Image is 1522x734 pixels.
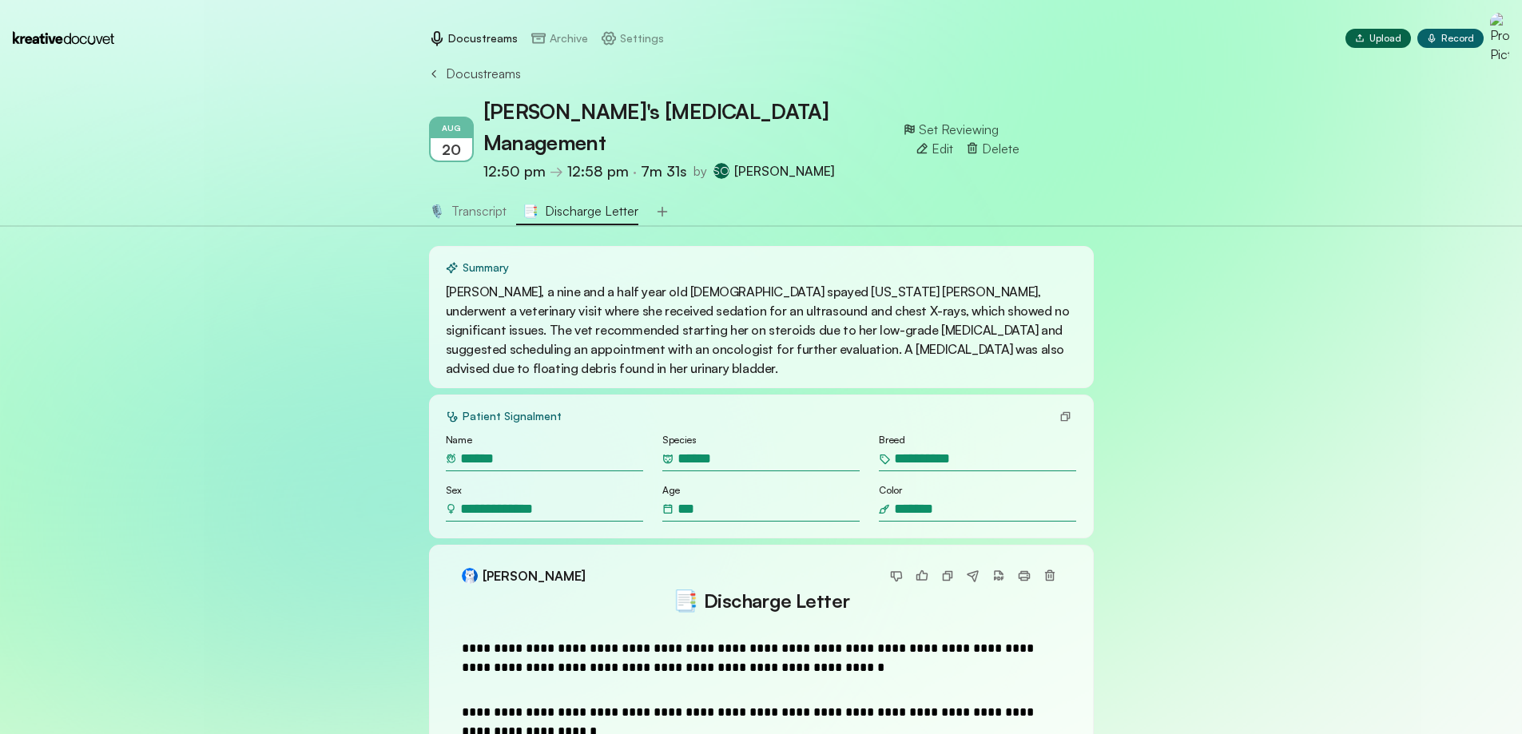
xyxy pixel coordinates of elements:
span: 12:58 pm [567,162,629,180]
span: Upload [1369,32,1401,45]
button: Upload [1345,29,1411,48]
span: → [550,162,629,180]
span: by [693,161,707,181]
span: 7m 31s [641,162,687,180]
span: Record [1441,32,1474,45]
p: Species [662,434,860,446]
p: Summary [463,260,509,276]
span: Transcript [451,203,507,219]
span: 12:50 pm [483,162,546,180]
span: [PERSON_NAME] [483,566,586,585]
span: Discharge Letter [545,201,638,220]
a: Settings [601,30,664,46]
p: Age [662,484,860,497]
div: AUG [431,118,472,138]
button: Record [1417,29,1484,48]
div: Edit [916,139,953,158]
p: Archive [550,30,588,46]
p: Breed [879,434,1076,446]
p: Color [879,484,1076,497]
h2: Discharge Letter [462,587,1061,613]
span: S O [713,163,729,179]
p: Name [446,434,643,446]
span: · [633,162,687,180]
p: Sex [446,484,643,497]
a: Docustreams [429,30,518,46]
p: Settings [620,30,664,46]
div: Set Reviewing [903,120,999,139]
p: [PERSON_NAME], a nine and a half year old [DEMOGRAPHIC_DATA] spayed [US_STATE] [PERSON_NAME], und... [446,282,1077,378]
span: emoji [523,201,545,220]
p: Patient Signalment [463,408,562,424]
a: Archive [531,30,588,46]
img: Feline avatar photo [462,568,478,584]
div: Delete [966,139,1019,158]
span: studio-mic [429,201,451,220]
div: 20 [431,138,472,161]
img: Profile Picture [1490,13,1509,64]
span: emoji [673,587,697,613]
p: Docustreams [448,30,518,46]
span: [PERSON_NAME] [734,161,834,181]
h2: [PERSON_NAME]'s [MEDICAL_DATA] Management [483,96,903,158]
